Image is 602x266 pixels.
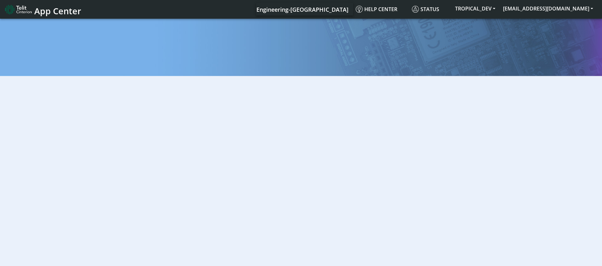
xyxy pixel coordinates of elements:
[412,6,419,13] img: status.svg
[256,6,348,13] span: Engineering-[GEOGRAPHIC_DATA]
[451,3,499,14] button: TROPICAL_DEV
[499,3,597,14] button: [EMAIL_ADDRESS][DOMAIN_NAME]
[356,6,363,13] img: knowledge.svg
[34,5,81,17] span: App Center
[5,3,80,16] a: App Center
[353,3,409,16] a: Help center
[409,3,451,16] a: Status
[356,6,397,13] span: Help center
[412,6,439,13] span: Status
[256,3,348,16] a: Your current platform instance
[5,4,32,15] img: logo-telit-cinterion-gw-new.png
